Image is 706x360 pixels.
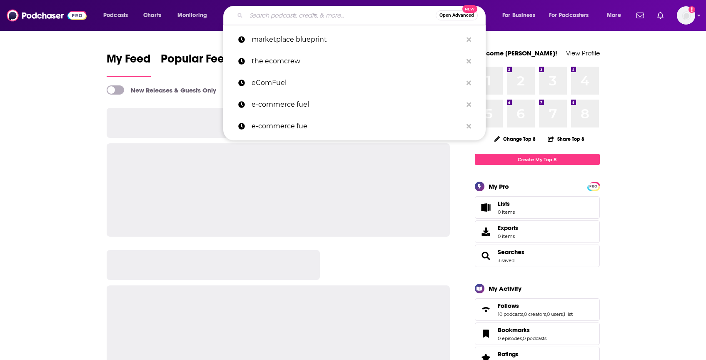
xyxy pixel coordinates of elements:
[498,224,518,232] span: Exports
[252,115,462,137] p: e-commerce fue
[478,226,494,237] span: Exports
[498,350,519,358] span: Ratings
[498,326,546,334] a: Bookmarks
[546,311,547,317] span: ,
[589,183,599,189] a: PRO
[489,182,509,190] div: My Pro
[498,326,530,334] span: Bookmarks
[231,6,494,25] div: Search podcasts, credits, & more...
[498,335,522,341] a: 0 episodes
[475,49,557,57] a: Welcome [PERSON_NAME]!
[498,257,514,263] a: 3 saved
[498,311,523,317] a: 10 podcasts
[103,10,128,21] span: Podcasts
[223,50,486,72] a: the ecomcrew
[523,335,546,341] a: 0 podcasts
[654,8,667,22] a: Show notifications dropdown
[252,72,462,94] p: eComFuel
[498,200,510,207] span: Lists
[564,311,573,317] a: 1 list
[502,10,535,21] span: For Business
[475,220,600,243] a: Exports
[107,52,151,77] a: My Feed
[544,9,601,22] button: open menu
[489,134,541,144] button: Change Top 8
[475,298,600,321] span: Follows
[172,9,218,22] button: open menu
[498,302,519,310] span: Follows
[462,5,477,13] span: New
[138,9,166,22] a: Charts
[252,94,462,115] p: e-commerce fuel
[161,52,232,71] span: Popular Feed
[549,10,589,21] span: For Podcasters
[223,29,486,50] a: marketplace blueprint
[177,10,207,21] span: Monitoring
[475,196,600,219] a: Lists
[677,6,695,25] img: User Profile
[439,13,474,17] span: Open Advanced
[478,328,494,340] a: Bookmarks
[223,115,486,137] a: e-commerce fue
[563,311,564,317] span: ,
[496,9,546,22] button: open menu
[601,9,631,22] button: open menu
[475,322,600,345] span: Bookmarks
[478,202,494,213] span: Lists
[498,233,518,239] span: 0 items
[7,7,87,23] img: Podchaser - Follow, Share and Rate Podcasts
[478,250,494,262] a: Searches
[607,10,621,21] span: More
[475,245,600,267] span: Searches
[252,50,462,72] p: the ecomcrew
[478,304,494,315] a: Follows
[498,248,524,256] a: Searches
[223,72,486,94] a: eComFuel
[524,311,546,317] a: 0 creators
[633,8,647,22] a: Show notifications dropdown
[547,131,585,147] button: Share Top 8
[677,6,695,25] span: Logged in as esmith_bg
[498,209,515,215] span: 0 items
[475,154,600,165] a: Create My Top 8
[566,49,600,57] a: View Profile
[223,94,486,115] a: e-commerce fuel
[436,10,478,20] button: Open AdvancedNew
[677,6,695,25] button: Show profile menu
[547,311,563,317] a: 0 users
[252,29,462,50] p: marketplace blueprint
[498,302,573,310] a: Follows
[107,52,151,71] span: My Feed
[97,9,139,22] button: open menu
[143,10,161,21] span: Charts
[689,6,695,13] svg: Add a profile image
[498,350,546,358] a: Ratings
[161,52,232,77] a: Popular Feed
[246,9,436,22] input: Search podcasts, credits, & more...
[107,85,216,95] a: New Releases & Guests Only
[489,285,521,292] div: My Activity
[498,200,515,207] span: Lists
[523,311,524,317] span: ,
